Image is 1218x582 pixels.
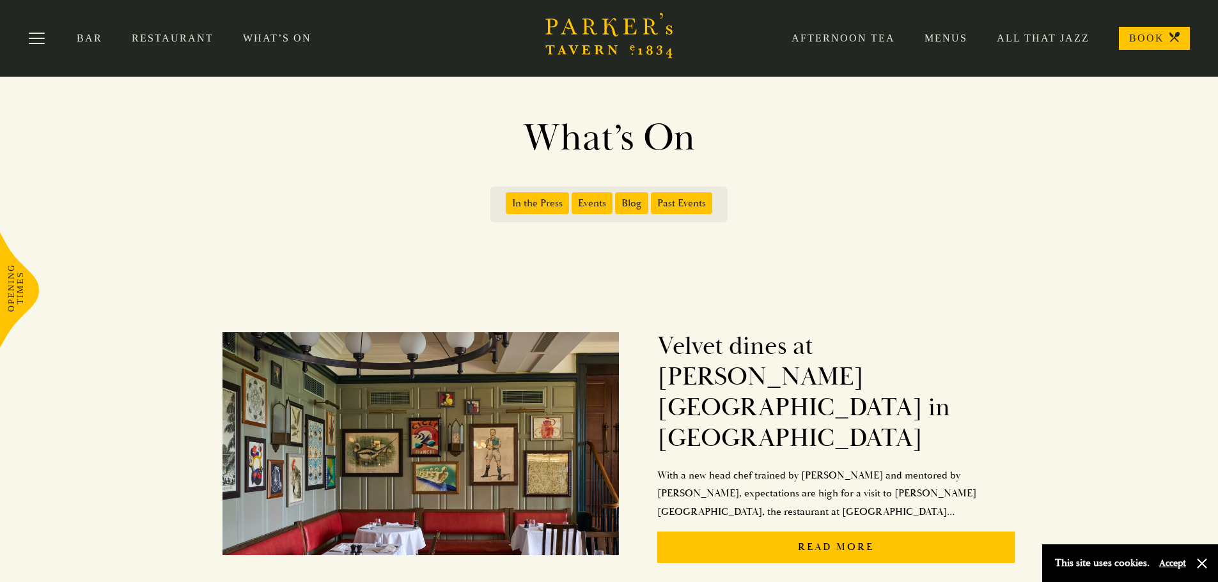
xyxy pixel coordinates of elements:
[506,192,569,214] span: In the Press
[1159,557,1186,569] button: Accept
[615,192,648,214] span: Blog
[1196,557,1208,570] button: Close and accept
[1055,554,1150,572] p: This site uses cookies.
[651,192,712,214] span: Past Events
[657,331,1015,454] h2: Velvet dines at [PERSON_NAME][GEOGRAPHIC_DATA] in [GEOGRAPHIC_DATA]
[223,318,1015,573] a: Velvet dines at [PERSON_NAME][GEOGRAPHIC_DATA] in [GEOGRAPHIC_DATA]With a new head chef trained b...
[657,532,1015,563] p: Read More
[245,115,974,161] h1: What’s On
[572,192,613,214] span: Events
[657,466,1015,521] p: With a new head chef trained by [PERSON_NAME] and mentored by [PERSON_NAME], expectations are hig...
